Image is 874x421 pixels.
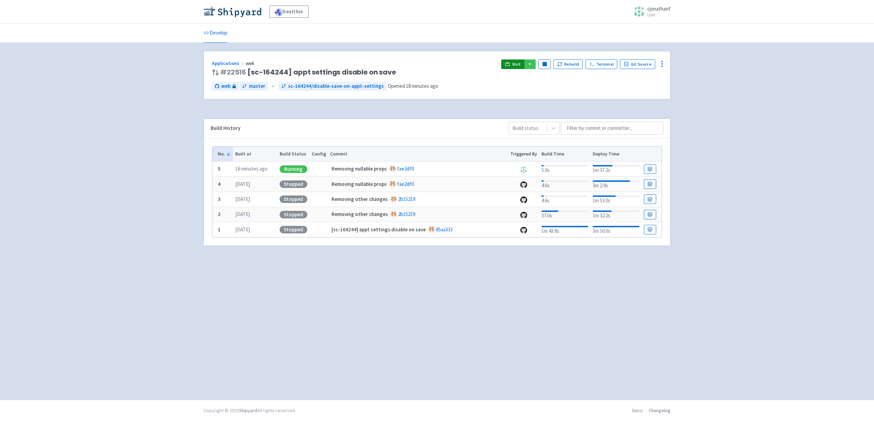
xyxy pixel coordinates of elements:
button: No. [218,150,231,158]
b: 4 [218,181,221,187]
div: Build History [211,124,498,132]
time: [DATE] [235,196,250,202]
a: Terminal [586,59,617,69]
div: 5.0s [541,164,588,174]
div: 3m 50.0s [593,225,639,235]
span: sc-164244/disable-save-on-appt-settings [288,82,384,90]
a: Git Source [620,59,655,69]
a: Build Details [644,194,656,204]
div: 1m 53.0s [593,194,639,205]
time: [DATE] [235,181,250,187]
th: Build Time [539,147,590,162]
div: 1m 43.8s [541,225,588,235]
a: Shipyard [239,407,257,413]
div: 4.6s [541,194,588,205]
a: cjonathanf User [630,6,671,17]
a: fae2df0 [397,181,414,187]
th: Triggered By [508,147,539,162]
input: Filter by commit or committer... [561,122,663,135]
div: 37.0s [541,209,588,220]
th: Deploy Time [590,147,642,162]
span: Opened [388,83,438,89]
a: Build Details [644,210,656,219]
a: 85aa333 [436,226,453,233]
div: Copyright © 2025 All rights reserved. [203,407,296,414]
b: 1 [218,226,221,233]
span: ← [271,82,276,90]
b: 5 [218,165,221,172]
th: Build Status [277,147,309,162]
a: Applications [212,60,246,66]
div: Stopped [280,211,307,218]
strong: Removing nullable props [332,181,387,187]
a: Build Details [644,179,656,189]
a: sc-164244/disable-save-on-appt-settings [279,82,386,91]
time: 18 minutes ago [406,83,438,89]
small: User [647,13,671,17]
button: Pause [538,59,551,69]
button: Rebuild [553,59,583,69]
div: 1m 32.2s [593,209,639,220]
div: Stopped [280,226,307,233]
div: 3m 2.9s [593,179,639,190]
span: web [246,60,255,66]
a: Build Details [644,164,656,174]
span: cjonathanf [647,5,671,12]
a: master [239,82,268,91]
strong: Removing other changes [332,196,388,202]
span: web [221,82,230,90]
a: Docs [632,407,643,413]
span: [sc-164244] appt settings disable on save [220,68,396,76]
strong: Removing nullable props [332,165,387,172]
th: Commit [328,147,508,162]
a: Visit [501,59,524,69]
b: 3 [218,196,221,202]
a: healthie [269,5,309,18]
b: 2 [218,211,221,217]
a: Develop [203,24,227,43]
div: 4.6s [541,179,588,190]
div: 1m 37.2s [593,164,639,174]
div: Stopped [280,180,307,188]
img: Shipyard logo [203,6,261,17]
a: #22516 [220,67,246,77]
time: [DATE] [235,226,250,233]
a: fae2df0 [397,165,414,172]
time: 16 minutes ago [235,165,267,172]
a: Changelog [649,407,671,413]
a: web [212,82,239,91]
div: Stopped [280,195,307,203]
span: master [249,82,265,90]
a: 2b15219 [398,211,415,217]
a: 2b15219 [398,196,415,202]
th: Built at [233,147,277,162]
span: Visit [512,62,521,67]
strong: [sc-164244] appt settings disable on save [332,226,426,233]
time: [DATE] [235,211,250,217]
a: Build Details [644,225,656,234]
strong: Removing other changes [332,211,388,217]
div: Running [280,165,307,173]
th: Config [309,147,328,162]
